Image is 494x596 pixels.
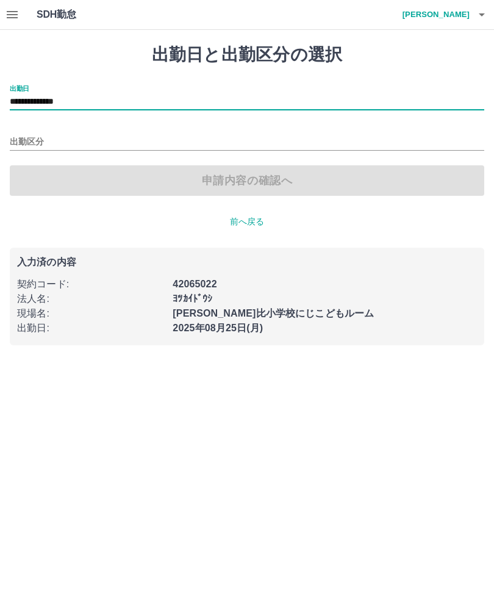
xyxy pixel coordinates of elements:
[10,215,484,228] p: 前へ戻る
[17,292,165,306] p: 法人名 :
[10,45,484,65] h1: 出勤日と出勤区分の選択
[17,306,165,321] p: 現場名 :
[173,279,217,289] b: 42065022
[173,308,374,318] b: [PERSON_NAME]比小学校にじこどもルーム
[17,321,165,336] p: 出勤日 :
[173,323,263,333] b: 2025年08月25日(月)
[17,277,165,292] p: 契約コード :
[173,293,212,304] b: ﾖﾂｶｲﾄﾞｳｼ
[10,84,29,93] label: 出勤日
[17,257,477,267] p: 入力済の内容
